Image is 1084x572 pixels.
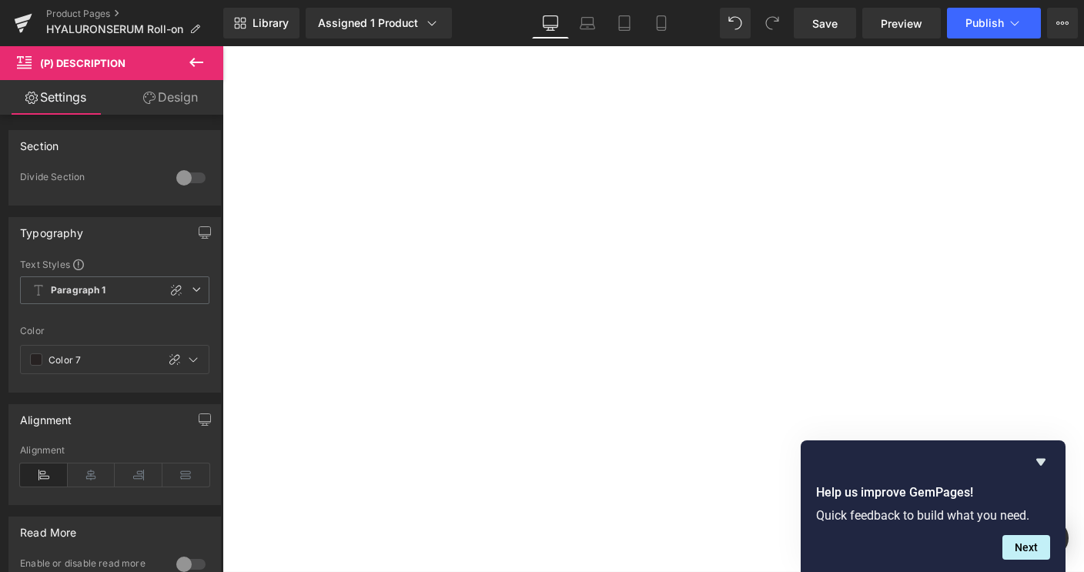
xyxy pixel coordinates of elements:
[643,8,680,38] a: Mobile
[51,284,106,297] b: Paragraph 1
[1002,535,1050,560] button: Next question
[115,80,226,115] a: Design
[965,17,1004,29] span: Publish
[20,131,59,152] div: Section
[720,8,751,38] button: Undo
[812,15,838,32] span: Save
[1047,8,1078,38] button: More
[757,8,788,38] button: Redo
[569,8,606,38] a: Laptop
[20,171,161,187] div: Divide Section
[1032,453,1050,471] button: Hide survey
[532,8,569,38] a: Desktop
[816,483,1050,502] h2: Help us improve GemPages!
[20,405,72,426] div: Alignment
[20,517,77,539] div: Read More
[816,508,1050,523] p: Quick feedback to build what you need.
[49,351,149,368] input: Color
[862,8,941,38] a: Preview
[40,57,125,69] span: (P) Description
[20,445,209,456] div: Alignment
[20,218,83,239] div: Typography
[606,8,643,38] a: Tablet
[318,15,440,31] div: Assigned 1 Product
[20,258,209,270] div: Text Styles
[881,15,922,32] span: Preview
[20,326,209,336] div: Color
[46,23,183,35] span: HYALURONSERUM Roll-on
[816,453,1050,560] div: Help us improve GemPages!
[947,8,1041,38] button: Publish
[46,8,223,20] a: Product Pages
[253,16,289,30] span: Library
[223,8,299,38] a: New Library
